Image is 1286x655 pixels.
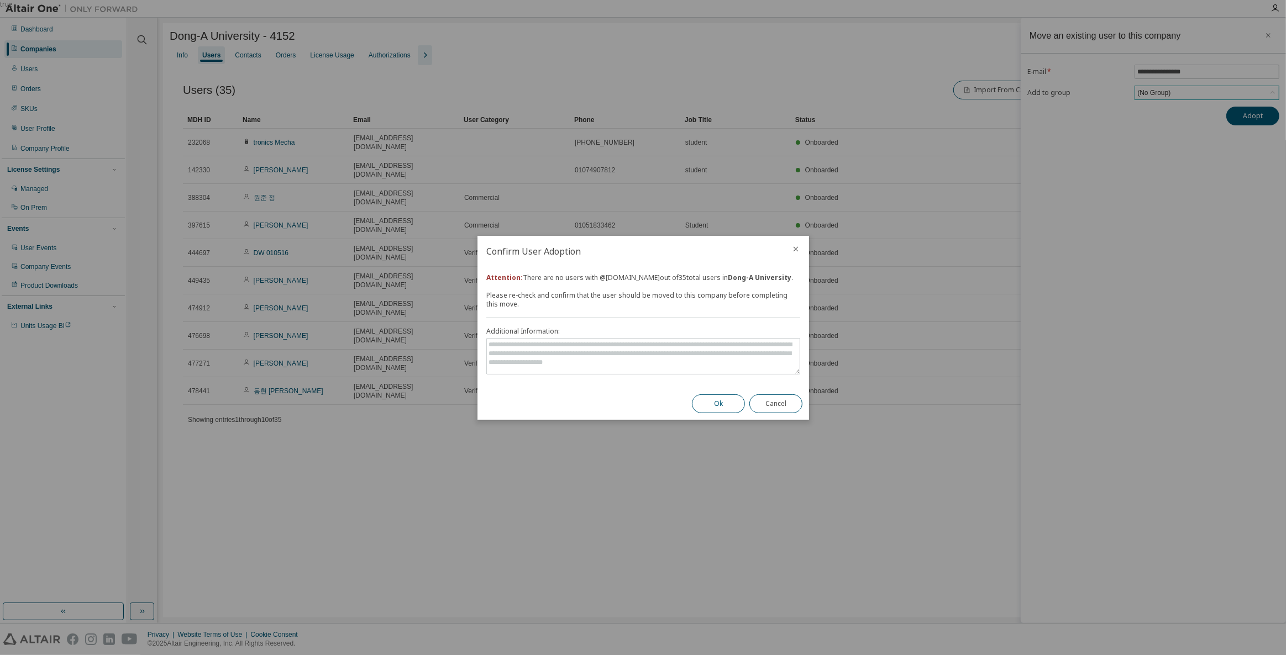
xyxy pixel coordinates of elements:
[749,394,802,413] button: Cancel
[486,273,523,282] b: Attention:
[692,394,745,413] button: Ok
[477,236,783,267] h2: Confirm User Adoption
[486,273,800,309] div: There are no users with @ [DOMAIN_NAME] out of 35 total users in . Please re-check and confirm th...
[728,273,791,282] strong: Dong-A University
[486,327,800,336] label: Additional Information:
[791,245,800,253] button: close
